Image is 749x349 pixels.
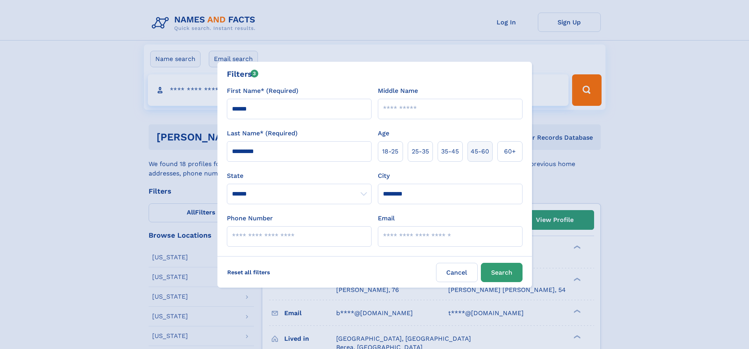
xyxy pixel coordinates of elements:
label: Middle Name [378,86,418,96]
label: Phone Number [227,214,273,223]
label: Age [378,129,389,138]
div: Filters [227,68,259,80]
label: Reset all filters [222,263,275,282]
label: Cancel [436,263,478,282]
span: 25‑35 [412,147,429,156]
label: City [378,171,390,181]
span: 18‑25 [382,147,398,156]
label: Email [378,214,395,223]
button: Search [481,263,523,282]
span: 35‑45 [441,147,459,156]
label: First Name* (Required) [227,86,298,96]
label: Last Name* (Required) [227,129,298,138]
label: State [227,171,372,181]
span: 60+ [504,147,516,156]
span: 45‑60 [471,147,489,156]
